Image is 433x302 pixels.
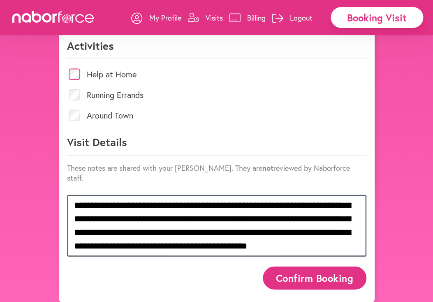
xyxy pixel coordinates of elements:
[229,5,266,30] a: Billing
[263,266,366,289] button: Confirm Booking
[67,135,366,155] p: Visit Details
[290,13,313,23] p: Logout
[272,5,313,30] a: Logout
[87,111,133,119] label: Around Town
[67,38,366,59] p: Activities
[87,91,144,99] label: Running Errands
[188,5,223,30] a: Visits
[87,70,137,78] label: Help at Home
[149,13,181,23] p: My Profile
[131,5,181,30] a: My Profile
[262,163,273,172] strong: not
[331,7,423,28] div: Booking Visit
[67,163,366,182] p: These notes are shared with your [PERSON_NAME]. They are reviewed by Naborforce staff.
[206,13,223,23] p: Visits
[247,13,266,23] p: Billing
